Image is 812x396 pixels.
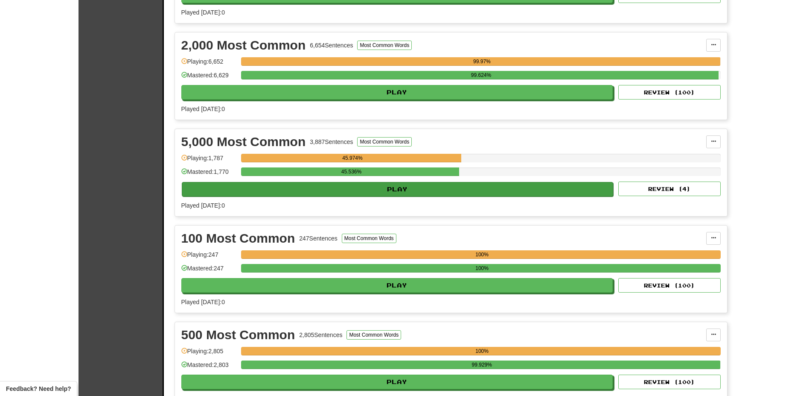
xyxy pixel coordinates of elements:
button: Review (4) [618,182,721,196]
div: 99.97% [244,57,720,66]
div: Mastered: 247 [181,264,237,278]
button: Play [182,182,614,197]
div: 100% [244,264,721,273]
div: 45.536% [244,167,460,176]
button: Play [181,375,613,389]
span: Played [DATE]: 0 [181,9,225,16]
div: 100% [244,250,721,259]
div: 2,000 Most Common [181,39,306,52]
button: Play [181,278,613,293]
div: 100 Most Common [181,232,295,245]
div: Playing: 247 [181,250,237,264]
div: Playing: 2,805 [181,347,237,361]
button: Review (100) [618,85,721,100]
button: Review (100) [618,375,721,389]
span: Open feedback widget [6,384,71,393]
div: 3,887 Sentences [310,138,353,146]
span: Played [DATE]: 0 [181,106,225,112]
div: 6,654 Sentences [310,41,353,50]
div: 100% [244,347,721,355]
div: 2,805 Sentences [299,331,342,339]
button: Play [181,85,613,100]
button: Review (100) [618,278,721,293]
span: Played [DATE]: 0 [181,299,225,305]
div: 99.929% [244,361,720,369]
div: 500 Most Common [181,329,295,341]
div: Playing: 6,652 [181,57,237,71]
div: Mastered: 1,770 [181,167,237,182]
button: Most Common Words [342,234,396,243]
button: Most Common Words [357,137,412,147]
button: Most Common Words [346,330,401,340]
div: 5,000 Most Common [181,135,306,148]
span: Played [DATE]: 0 [181,202,225,209]
div: 45.974% [244,154,461,162]
button: Most Common Words [357,41,412,50]
div: Mastered: 2,803 [181,361,237,375]
div: Mastered: 6,629 [181,71,237,85]
div: 99.624% [244,71,719,79]
div: Playing: 1,787 [181,154,237,168]
div: 247 Sentences [299,234,338,243]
